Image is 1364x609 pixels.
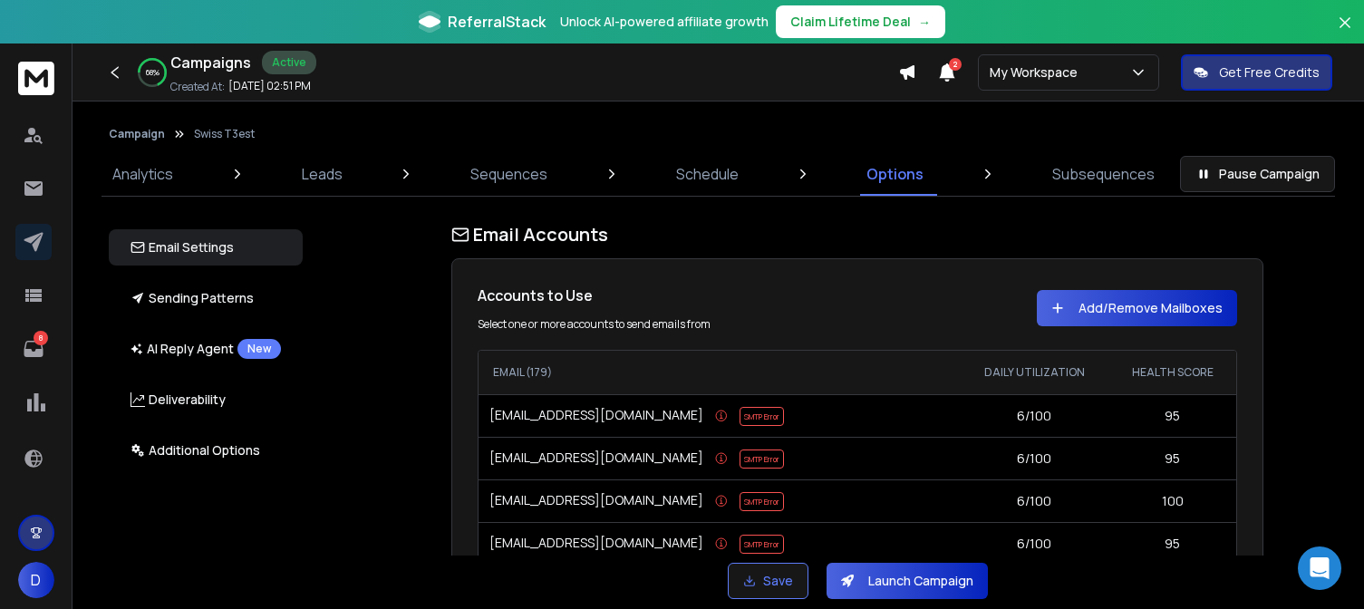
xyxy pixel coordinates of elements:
p: [DATE] 02:51 PM [228,79,311,93]
span: ReferralStack [448,11,546,33]
a: Analytics [102,152,184,196]
p: Leads [302,163,343,185]
span: → [918,13,931,31]
p: Swiss T3est [194,127,255,141]
a: Subsequences [1041,152,1166,196]
a: Sequences [460,152,558,196]
button: Claim Lifetime Deal→ [776,5,945,38]
p: Schedule [676,163,739,185]
a: Leads [291,152,353,196]
p: Created At: [170,80,225,94]
a: 8 [15,331,52,367]
div: Open Intercom Messenger [1298,546,1341,590]
p: Sequences [470,163,547,185]
button: Get Free Credits [1181,54,1332,91]
p: Options [866,163,924,185]
a: Schedule [665,152,750,196]
button: Close banner [1333,11,1357,54]
button: Email Settings [109,229,303,266]
button: Pause Campaign [1180,156,1335,192]
div: Active [262,51,316,74]
a: Options [856,152,934,196]
p: Unlock AI-powered affiliate growth [560,13,769,31]
p: Email Settings [131,238,234,256]
p: Get Free Credits [1219,63,1320,82]
button: D [18,562,54,598]
h1: Email Accounts [451,222,1263,247]
span: 2 [949,58,962,71]
p: Subsequences [1052,163,1155,185]
p: Analytics [112,163,173,185]
p: 8 [34,331,48,345]
p: My Workspace [990,63,1085,82]
h1: Campaigns [170,52,251,73]
p: 68 % [146,67,160,78]
button: Campaign [109,127,165,141]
